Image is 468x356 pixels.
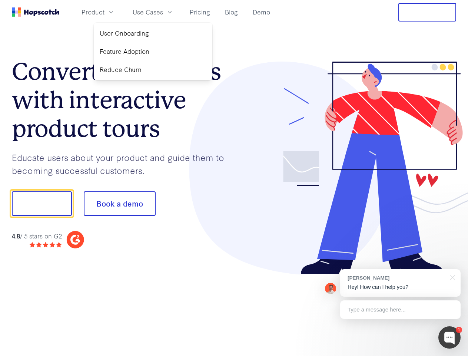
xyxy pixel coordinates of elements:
[325,283,336,294] img: Mark Spera
[133,7,163,17] span: Use Cases
[187,6,213,18] a: Pricing
[12,191,72,216] button: Show me!
[12,7,59,17] a: Home
[12,57,234,143] h1: Convert more trials with interactive product tours
[340,300,461,319] div: Type a message here...
[97,62,209,77] a: Reduce Churn
[348,274,446,281] div: [PERSON_NAME]
[82,7,104,17] span: Product
[128,6,178,18] button: Use Cases
[12,151,234,177] p: Educate users about your product and guide them to becoming successful customers.
[97,26,209,41] a: User Onboarding
[77,6,119,18] button: Product
[97,44,209,59] a: Feature Adoption
[348,283,453,291] p: Hey! How can I help you?
[398,3,456,22] button: Free Trial
[12,231,20,240] strong: 4.8
[12,231,62,241] div: / 5 stars on G2
[84,191,156,216] button: Book a demo
[250,6,273,18] a: Demo
[222,6,241,18] a: Blog
[456,327,462,333] div: 1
